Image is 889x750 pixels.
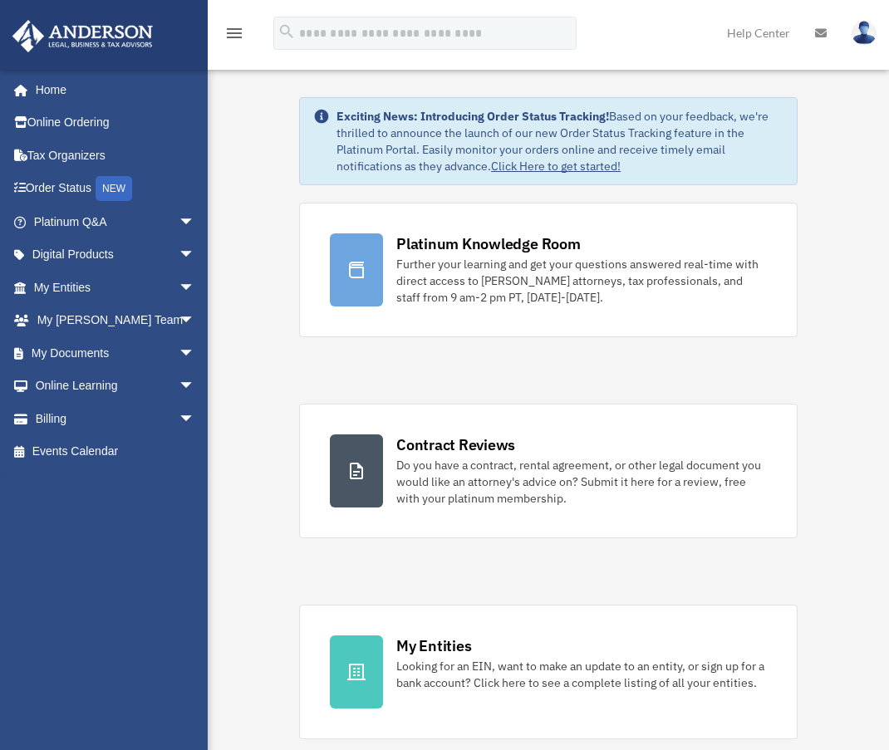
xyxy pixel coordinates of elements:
[96,176,132,201] div: NEW
[12,435,220,468] a: Events Calendar
[336,109,609,124] strong: Exciting News: Introducing Order Status Tracking!
[396,256,767,306] div: Further your learning and get your questions answered real-time with direct access to [PERSON_NAM...
[12,238,220,272] a: Digital Productsarrow_drop_down
[12,73,212,106] a: Home
[12,304,220,337] a: My [PERSON_NAME] Teamarrow_drop_down
[12,370,220,403] a: Online Learningarrow_drop_down
[852,21,877,45] img: User Pic
[396,434,515,455] div: Contract Reviews
[224,29,244,43] a: menu
[491,159,621,174] a: Click Here to get started!
[179,370,212,404] span: arrow_drop_down
[179,238,212,272] span: arrow_drop_down
[299,404,798,538] a: Contract Reviews Do you have a contract, rental agreement, or other legal document you would like...
[12,205,220,238] a: Platinum Q&Aarrow_drop_down
[299,605,798,739] a: My Entities Looking for an EIN, want to make an update to an entity, or sign up for a bank accoun...
[179,205,212,239] span: arrow_drop_down
[224,23,244,43] i: menu
[12,336,220,370] a: My Documentsarrow_drop_down
[278,22,296,41] i: search
[12,271,220,304] a: My Entitiesarrow_drop_down
[179,336,212,370] span: arrow_drop_down
[12,402,220,435] a: Billingarrow_drop_down
[179,271,212,305] span: arrow_drop_down
[179,402,212,436] span: arrow_drop_down
[396,635,471,656] div: My Entities
[7,20,158,52] img: Anderson Advisors Platinum Portal
[12,106,220,140] a: Online Ordering
[12,139,220,172] a: Tax Organizers
[12,172,220,206] a: Order StatusNEW
[179,304,212,338] span: arrow_drop_down
[396,457,767,507] div: Do you have a contract, rental agreement, or other legal document you would like an attorney's ad...
[396,658,767,691] div: Looking for an EIN, want to make an update to an entity, or sign up for a bank account? Click her...
[336,108,783,174] div: Based on your feedback, we're thrilled to announce the launch of our new Order Status Tracking fe...
[396,233,581,254] div: Platinum Knowledge Room
[299,203,798,337] a: Platinum Knowledge Room Further your learning and get your questions answered real-time with dire...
